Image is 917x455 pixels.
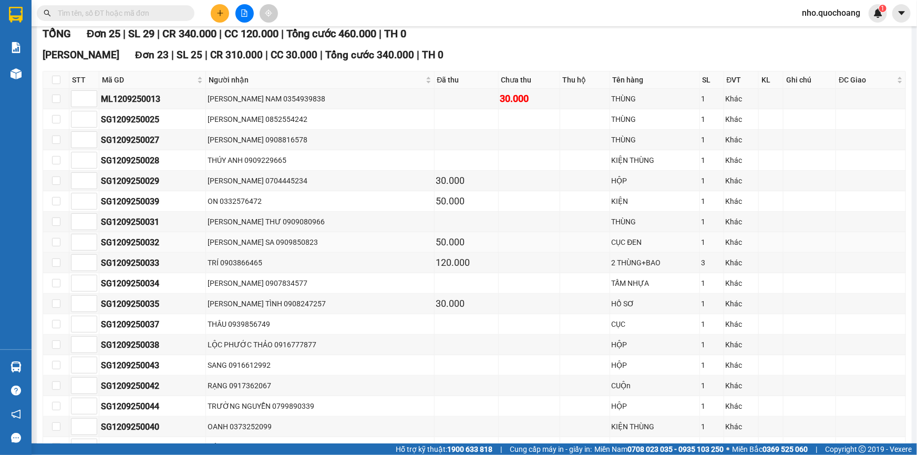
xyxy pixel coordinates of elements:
[99,253,206,273] td: SG1209250033
[612,93,698,105] div: THÙNG
[436,296,497,311] div: 30.000
[9,60,93,98] div: MỸ HIỆP CAO LÃNH ĐỒNG THÁP
[99,335,206,355] td: SG1209250038
[702,277,722,289] div: 1
[726,195,757,207] div: Khác
[205,49,208,61] span: |
[702,400,722,412] div: 1
[763,445,808,453] strong: 0369 525 060
[11,42,22,53] img: solution-icon
[726,175,757,187] div: Khác
[100,45,207,60] div: 0908916842
[726,339,757,350] div: Khác
[208,154,432,166] div: THÚY ANH 0909229665
[99,273,206,294] td: SG1209250034
[100,9,207,33] div: [GEOGRAPHIC_DATA]
[320,49,323,61] span: |
[726,380,757,391] div: Khác
[101,441,204,454] div: SG1209250046
[99,376,206,396] td: SG1209250042
[208,195,432,207] div: ON 0332576472
[702,236,722,248] div: 1
[612,400,698,412] div: HỘP
[726,298,757,309] div: Khác
[101,236,204,249] div: SG1209250032
[794,6,869,19] span: nho.quochoang
[702,216,722,227] div: 1
[726,400,757,412] div: Khác
[726,359,757,371] div: Khác
[892,4,911,23] button: caret-down
[11,409,21,419] span: notification
[702,298,722,309] div: 1
[726,257,757,268] div: Khác
[726,421,757,432] div: Khác
[11,433,21,443] span: message
[99,171,206,191] td: SG1209250029
[101,338,204,351] div: SG1209250038
[11,361,22,373] img: warehouse-icon
[208,318,432,330] div: THÂU 0939856749
[9,45,93,60] div: 0938016500
[726,134,757,146] div: Khác
[435,71,499,89] th: Đã thu
[101,174,204,188] div: SG1209250029
[9,9,25,20] span: Gửi:
[384,27,406,40] span: TH 0
[726,113,757,125] div: Khác
[208,175,432,187] div: [PERSON_NAME] 0704445234
[873,8,883,18] img: icon-new-feature
[43,27,71,40] span: TỔNG
[612,257,698,268] div: 2 THÙNG+BAO
[208,298,432,309] div: [PERSON_NAME] TÌNH 0908247257
[9,7,23,23] img: logo-vxr
[612,113,698,125] div: THÙNG
[9,33,93,45] div: [PERSON_NAME]
[101,318,204,331] div: SG1209250037
[208,380,432,391] div: RẠNG 0917362067
[241,9,248,17] span: file-add
[208,421,432,432] div: OANH 0373252099
[612,359,698,371] div: HỘP
[128,27,154,40] span: SL 29
[700,71,724,89] th: SL
[101,154,204,167] div: SG1209250028
[702,441,722,453] div: 1
[702,257,722,268] div: 3
[265,49,268,61] span: |
[500,91,558,106] div: 30.000
[219,27,222,40] span: |
[101,133,204,147] div: SG1209250027
[58,7,182,19] input: Tìm tên, số ĐT hoặc mã đơn
[211,4,229,23] button: plus
[702,359,722,371] div: 1
[897,8,906,18] span: caret-down
[702,339,722,350] div: 1
[612,195,698,207] div: KIỆN
[11,386,21,396] span: question-circle
[101,92,204,106] div: ML1209250013
[208,134,432,146] div: [PERSON_NAME] 0908816578
[436,235,497,250] div: 50.000
[99,150,206,171] td: SG1209250028
[286,27,376,40] span: Tổng cước 460.000
[101,113,204,126] div: SG1209250025
[101,359,204,372] div: SG1209250043
[726,447,729,451] span: ⚪️
[99,89,206,109] td: ML1209250013
[447,445,492,453] strong: 1900 633 818
[224,27,279,40] span: CC 120.000
[702,421,722,432] div: 1
[879,5,887,12] sup: 1
[784,71,836,89] th: Ghi chú
[208,359,432,371] div: SANG 0916612992
[612,216,698,227] div: THÙNG
[265,9,272,17] span: aim
[325,49,414,61] span: Tổng cước 340.000
[702,318,722,330] div: 1
[100,9,126,20] span: Nhận:
[208,236,432,248] div: [PERSON_NAME] SA 0909850823
[612,154,698,166] div: KIỆN THÙNG
[859,446,866,453] span: copyright
[726,154,757,166] div: Khác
